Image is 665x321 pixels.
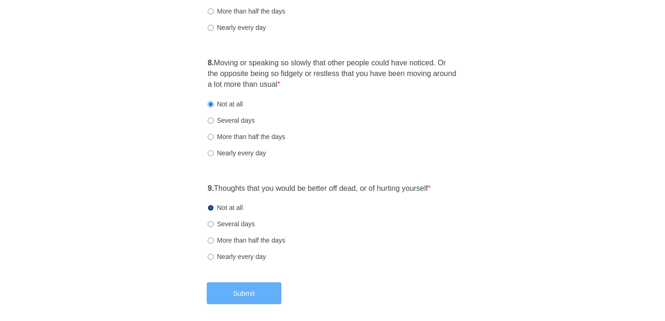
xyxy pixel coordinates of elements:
[208,148,266,158] label: Nearly every day
[208,23,266,32] label: Nearly every day
[208,99,243,109] label: Not at all
[208,205,214,211] input: Not at all
[208,219,255,229] label: Several days
[208,183,431,194] label: Thoughts that you would be better off dead, or of hurting yourself
[207,282,281,304] button: Submit
[208,59,214,67] strong: 8.
[208,184,214,192] strong: 9.
[208,150,214,156] input: Nearly every day
[208,101,214,107] input: Not at all
[208,237,214,244] input: More than half the days
[208,7,285,16] label: More than half the days
[208,221,214,227] input: Several days
[208,252,266,261] label: Nearly every day
[208,116,255,125] label: Several days
[208,254,214,260] input: Nearly every day
[208,25,214,31] input: Nearly every day
[208,132,285,141] label: More than half the days
[208,236,285,245] label: More than half the days
[208,58,457,90] label: Moving or speaking so slowly that other people could have noticed. Or the opposite being so fidge...
[208,134,214,140] input: More than half the days
[208,8,214,14] input: More than half the days
[208,203,243,212] label: Not at all
[208,118,214,124] input: Several days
